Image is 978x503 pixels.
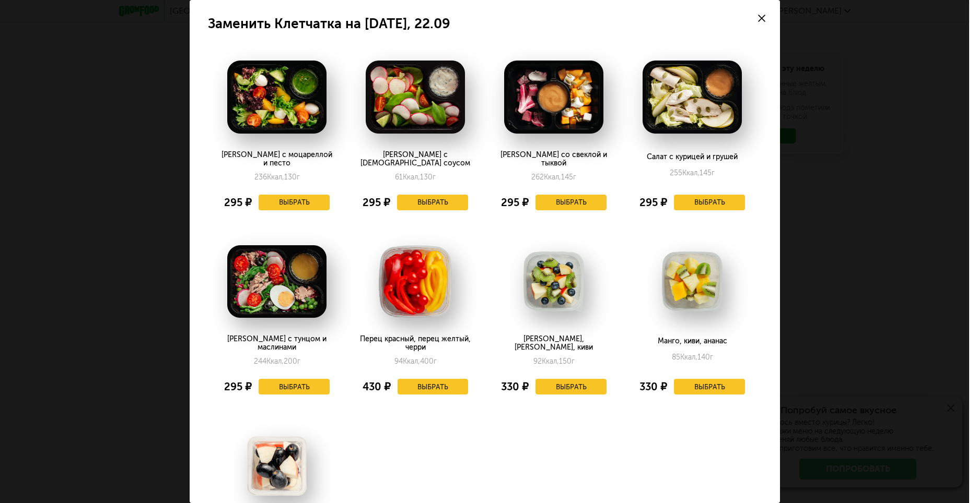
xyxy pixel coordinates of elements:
div: 236 130 [254,173,300,182]
span: г [572,357,575,366]
span: Ккал, [542,357,559,366]
div: 92 150 [533,357,575,366]
span: Ккал, [403,357,420,366]
div: Перец красный, перец желтый, черри [358,335,472,352]
span: г [433,173,436,182]
button: Выбрать [535,195,607,210]
span: г [573,173,576,182]
div: 244 200 [254,357,300,366]
span: Ккал, [403,173,420,182]
img: big_SvLsFDCMnCh7Eqq8.png [504,245,603,318]
div: [PERSON_NAME] с моцареллой и песто [220,151,333,167]
img: big_4N7ZaW6Dnm970U8b.png [366,245,465,318]
div: 295 ₽ [501,192,529,213]
img: big_BeowOqxA2CH89qsv.png [227,61,327,134]
img: big_A1kXEfNbwIv1IxcQ.png [504,61,603,134]
div: 295 ₽ [363,192,390,213]
span: г [297,173,300,182]
span: г [297,357,300,366]
img: big_2xLCOwr8S8sS11AU.png [227,245,327,318]
button: Выбрать [259,379,330,394]
span: г [712,169,715,177]
div: [PERSON_NAME] со свеклой и тыквой [497,151,610,167]
button: Выбрать [535,379,607,394]
button: Выбрать [674,379,745,394]
img: big_qHlpWKeOgnqI2C5V.png [643,245,742,318]
div: 295 ₽ [224,376,252,397]
div: 295 ₽ [224,192,252,213]
img: big_zbQDxihRawuNPIqW.png [643,61,742,134]
button: Выбрать [259,195,330,210]
div: [PERSON_NAME], [PERSON_NAME], киви [497,335,610,352]
button: Выбрать [398,379,469,394]
span: Ккал, [267,173,284,182]
span: Ккал, [266,357,284,366]
div: [PERSON_NAME] с [DEMOGRAPHIC_DATA] соусом [358,151,472,167]
div: 262 145 [531,173,576,182]
div: 94 400 [394,357,437,366]
h4: Заменить Клетчатка на [DATE], 22.09 [208,18,762,29]
div: 330 ₽ [501,376,529,397]
button: Выбрать [674,195,745,210]
div: [PERSON_NAME] с тунцом и маслинами [220,335,333,352]
div: Манго, киви, ананас [635,337,749,348]
div: 85 140 [672,353,713,364]
img: big_GLBHM8yAf5QzQhmx.png [366,61,465,134]
div: 330 ₽ [639,376,667,397]
div: 295 ₽ [639,192,667,213]
span: Ккал, [680,353,697,362]
span: Ккал, [544,173,561,182]
div: Салат с курицей и грушей [635,153,749,163]
button: Выбрать [397,195,468,210]
div: 255 145 [670,169,715,179]
span: г [710,353,713,362]
span: г [434,357,437,366]
span: Ккал, [682,169,700,177]
div: 430 ₽ [363,376,391,397]
img: big_6RGUBCR2kBlSfYWT.png [227,429,327,502]
div: 61 130 [395,173,436,182]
